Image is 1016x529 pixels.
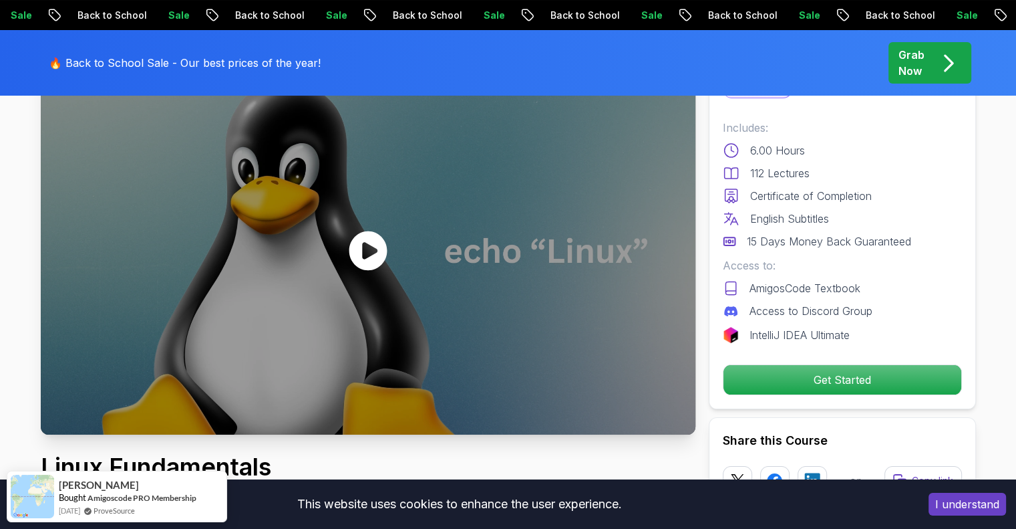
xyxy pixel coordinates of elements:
a: ProveSource [94,505,135,516]
span: [PERSON_NAME] [59,480,139,491]
p: 15 Days Money Back Guaranteed [747,233,911,249]
a: Amigoscode PRO Membership [88,492,196,504]
p: 🔥 Back to School Sale - Our best prices of the year! [49,55,321,71]
div: This website uses cookies to enhance the user experience. [10,490,908,519]
p: IntelliJ IDEA Ultimate [749,327,850,343]
p: Sale [480,9,523,22]
p: Back to School [705,9,796,22]
p: Sale [638,9,681,22]
button: Copy link [884,466,962,496]
p: Sale [165,9,208,22]
p: English Subtitles [750,211,829,227]
p: 112 Lectures [750,165,810,181]
span: [DATE] [59,505,80,516]
p: or [850,473,861,489]
p: Back to School [547,9,638,22]
span: Bought [59,492,86,503]
button: Accept cookies [928,493,1006,516]
p: Certificate of Completion [750,188,872,204]
p: Includes: [723,120,962,136]
p: Sale [796,9,838,22]
p: Sale [7,9,50,22]
p: 6.00 Hours [750,142,805,158]
p: Grab Now [898,47,924,79]
p: Back to School [232,9,323,22]
p: Sale [953,9,996,22]
button: Get Started [723,364,962,395]
p: Get Started [723,365,961,395]
p: Back to School [389,9,480,22]
img: jetbrains logo [723,327,739,343]
h2: Share this Course [723,431,962,450]
p: Copy link [912,474,953,488]
p: AmigosCode Textbook [749,280,860,296]
h1: Linux Fundamentals [41,453,369,480]
p: Back to School [862,9,953,22]
img: provesource social proof notification image [11,475,54,518]
p: Access to: [723,257,962,274]
p: Back to School [74,9,165,22]
p: Access to Discord Group [749,303,872,319]
p: Sale [323,9,365,22]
